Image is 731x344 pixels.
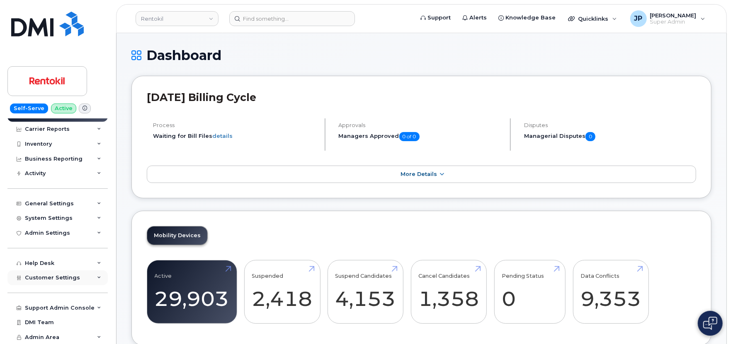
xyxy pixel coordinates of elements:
[339,122,503,128] h4: Approvals
[585,132,595,141] span: 0
[401,171,437,177] span: More Details
[335,265,396,319] a: Suspend Candidates 4,153
[155,265,229,319] a: Active 29,903
[147,91,696,103] h2: [DATE] Billing Cycle
[147,226,207,245] a: Mobility Devices
[339,132,503,141] h5: Managers Approved
[580,265,641,319] a: Data Conflicts 9,353
[703,317,717,330] img: Open chat
[153,132,318,140] li: Waiting for Bill Files
[399,132,420,141] span: 0 of 0
[252,265,313,319] a: Suspended 2,418
[524,132,696,141] h5: Managerial Disputes
[502,265,558,319] a: Pending Status 0
[524,122,696,128] h4: Disputes
[131,48,712,63] h1: Dashboard
[418,265,479,319] a: Cancel Candidates 1,358
[212,132,233,139] a: details
[153,122,318,128] h4: Process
